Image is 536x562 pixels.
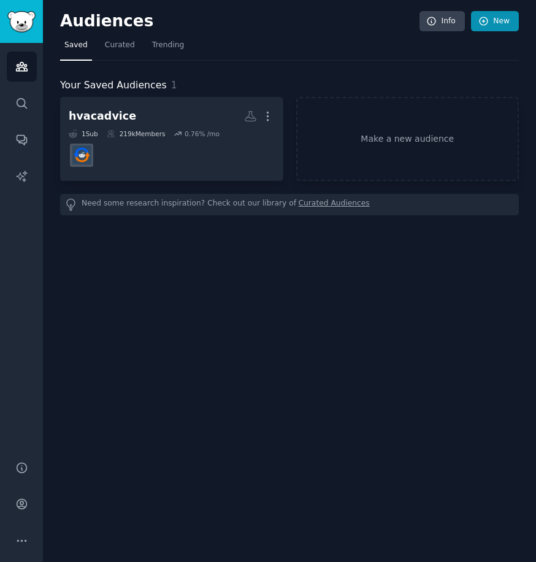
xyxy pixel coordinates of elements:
div: 0.76 % /mo [185,129,220,138]
h2: Audiences [60,12,419,31]
span: Your Saved Audiences [60,78,167,93]
a: Curated Audiences [299,198,370,211]
img: HVAC [72,145,91,164]
div: hvacadvice [69,109,136,124]
div: Need some research inspiration? Check out our library of [60,194,519,215]
span: Saved [64,40,88,51]
span: Curated [105,40,135,51]
div: 1 Sub [69,129,98,138]
span: 1 [171,79,177,91]
a: Make a new audience [296,97,519,181]
a: Saved [60,36,92,61]
span: Trending [152,40,184,51]
a: Trending [148,36,188,61]
div: 219k Members [107,129,166,138]
a: New [471,11,519,32]
a: Info [419,11,465,32]
a: hvacadvice1Sub219kMembers0.76% /moHVAC [60,97,283,181]
img: GummySearch logo [7,11,36,33]
a: Curated [101,36,139,61]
